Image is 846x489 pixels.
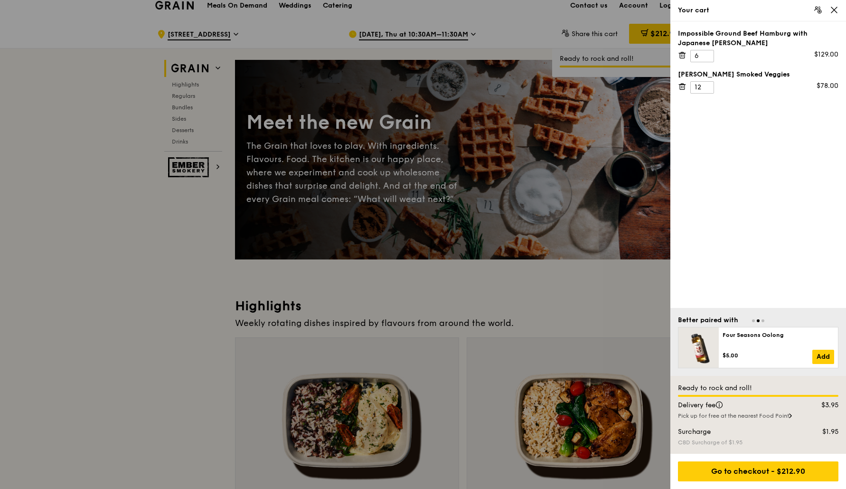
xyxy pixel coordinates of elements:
div: Impossible Ground Beef Hamburg with Japanese [PERSON_NAME] [678,29,838,48]
div: Better paired with [678,316,738,325]
div: Your cart [678,6,838,15]
div: $78.00 [817,81,838,91]
div: $3.95 [801,401,845,410]
div: Ready to rock and roll! [678,384,838,393]
div: $5.00 [723,352,812,359]
div: $1.95 [801,427,845,437]
span: Go to slide 1 [752,319,755,322]
span: Go to slide 3 [761,319,764,322]
span: Go to slide 2 [757,319,760,322]
div: Delivery fee [672,401,801,410]
div: [PERSON_NAME] Smoked Veggies [678,70,838,79]
div: Go to checkout - $212.90 [678,461,838,481]
div: $129.00 [814,50,838,59]
a: Add [812,350,834,364]
div: Four Seasons Oolong [723,331,834,339]
div: Surcharge [672,427,801,437]
div: CBD Surcharge of $1.95 [678,439,838,446]
div: Pick up for free at the nearest Food Point [678,412,838,420]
